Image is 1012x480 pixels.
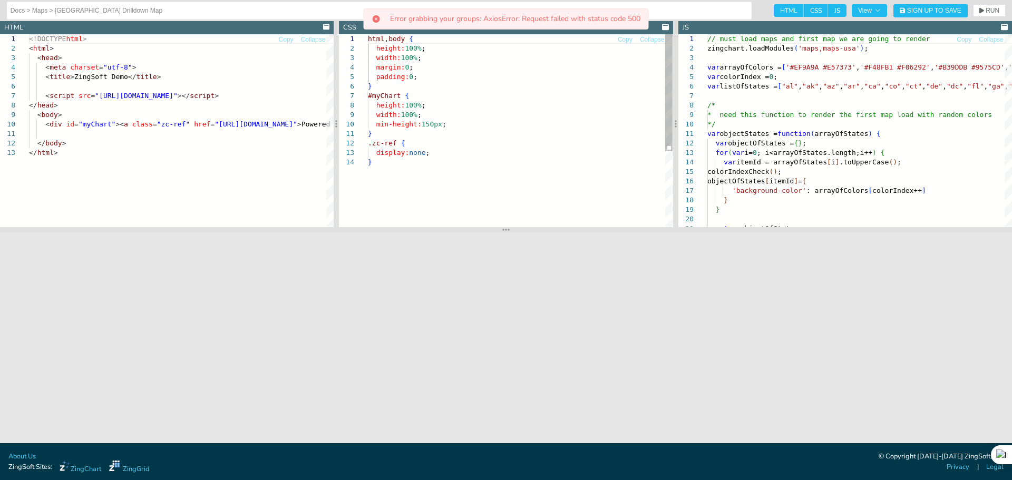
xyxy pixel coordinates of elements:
button: Copy [278,35,294,45]
span: d with random colors [909,111,992,119]
span: objectStates = [719,130,777,138]
span: colorIndex++ [872,187,922,194]
span: title [50,73,70,81]
input: Untitled Demo [11,2,748,19]
span: = [99,63,103,71]
span: Collapse [979,36,1004,43]
span: >< [115,120,124,128]
span: CSS [804,4,828,17]
span: "[URL][DOMAIN_NAME]" [95,92,178,100]
span: > [50,44,54,52]
span: ; [422,44,426,52]
span: 0 [410,73,414,81]
div: 9 [678,110,694,120]
span: ] [922,187,926,194]
span: src [79,92,91,100]
span: "myChart" [79,120,115,128]
div: 2 [678,44,694,53]
a: ZingGrid [109,461,149,474]
span: } [798,139,802,147]
div: 11 [678,129,694,139]
span: , [839,82,843,90]
span: "fl" [967,82,984,90]
span: < [45,63,50,71]
div: 14 [678,158,694,167]
span: Collapse [640,36,665,43]
span: padding: [376,73,410,81]
span: ; [413,73,417,81]
span: > [132,63,137,71]
span: , [963,82,967,90]
span: { [877,130,881,138]
span: // must load maps and first map we are going to re [707,35,913,43]
span: html [33,44,50,52]
span: , [880,82,884,90]
span: ) [860,44,864,52]
span: ; [802,139,806,147]
span: > [215,92,219,100]
span: } [715,205,719,213]
span: = [153,120,157,128]
span: '#F48FB1 #F06292' [860,63,930,71]
div: 13 [339,148,354,158]
span: title [137,73,157,81]
span: ; [773,73,777,81]
span: , [942,82,947,90]
button: Collapse [300,35,326,45]
span: = [91,92,95,100]
span: } [368,82,372,90]
button: View [852,4,887,17]
div: 3 [339,53,354,63]
span: "ga" [988,82,1004,90]
div: 10 [339,120,354,129]
span: var [724,158,736,166]
span: > [83,35,87,43]
span: width: [376,111,401,119]
div: 12 [339,139,354,148]
span: width: [376,54,401,62]
div: 8 [339,101,354,110]
span: Sign Up to Save [907,7,961,14]
a: ZingChart [60,461,101,474]
span: "ca" [864,82,880,90]
span: "utf-8" [103,63,132,71]
span: meta [50,63,66,71]
span: > [58,111,62,119]
span: script [190,92,215,100]
span: } [368,158,372,166]
span: nder [913,35,930,43]
div: 2 [339,44,354,53]
div: 18 [678,195,694,205]
span: ; [777,168,782,175]
span: { [802,177,806,185]
span: ZingSoft Demo [74,73,128,81]
span: ) [868,130,872,138]
span: class [132,120,153,128]
span: ] [835,158,839,166]
a: About Us [8,452,36,462]
span: return [715,224,740,232]
span: ) [872,149,877,156]
span: ) [893,158,897,166]
span: Copy [618,36,632,43]
div: © Copyright [DATE]-[DATE] ZingSoft, Inc. [879,452,1004,462]
div: 21 [678,224,694,233]
span: ; [417,111,422,119]
span: "zc-ref" [157,120,190,128]
span: 0 [753,149,757,156]
span: arrayOfStates [814,130,868,138]
span: height: [376,101,405,109]
span: > [62,139,66,147]
span: var [707,82,719,90]
div: 6 [678,82,694,91]
div: 20 [678,214,694,224]
span: ( [889,158,893,166]
span: arrayOfColors = [719,63,781,71]
button: Sign Up to Save [893,4,968,17]
span: '#B39DDB #9575CD' [934,63,1004,71]
span: ( [810,130,814,138]
span: ></ [178,92,190,100]
span: html [66,35,82,43]
span: ( [728,149,732,156]
span: objectOfStates = [728,139,794,147]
